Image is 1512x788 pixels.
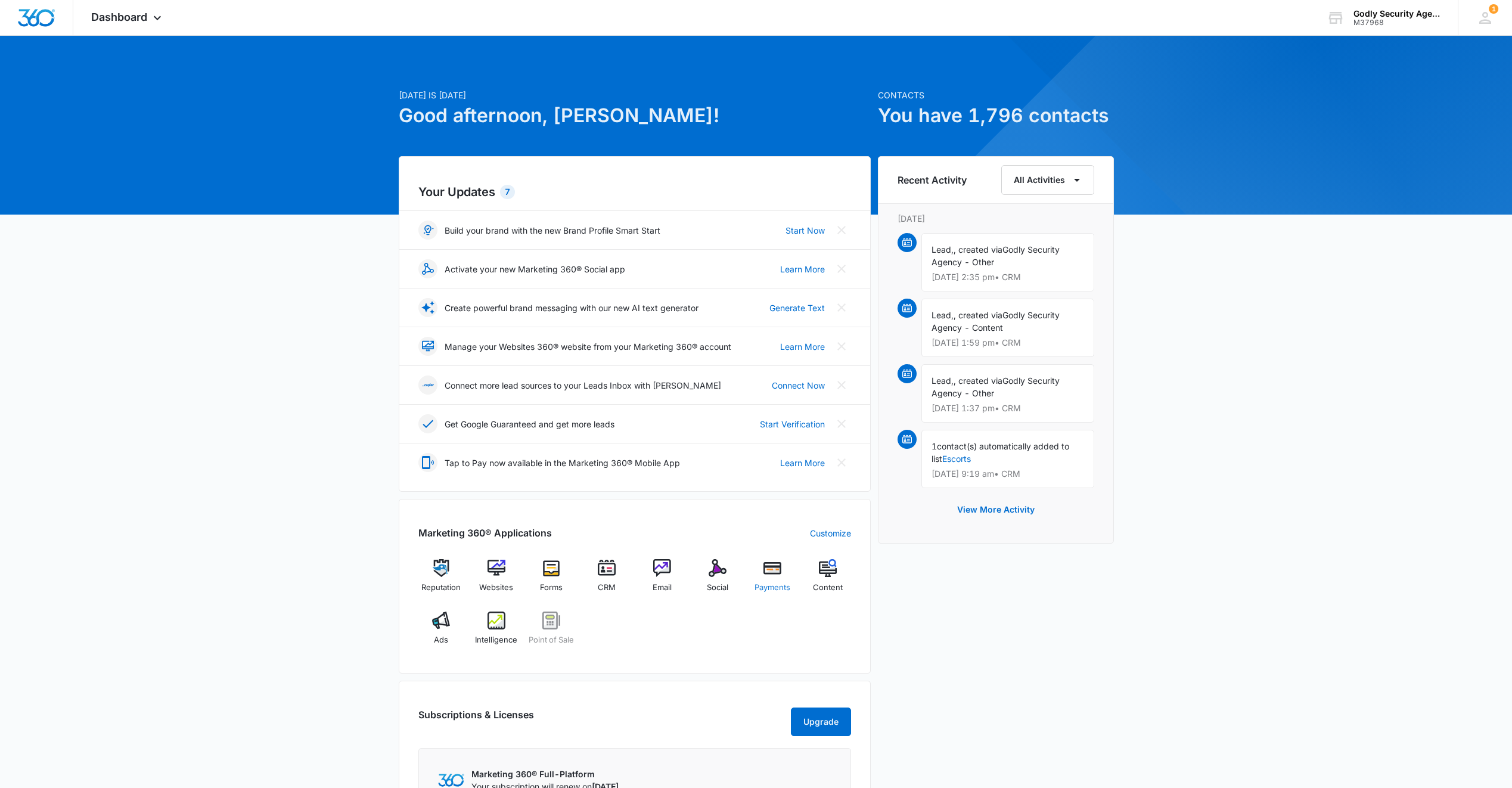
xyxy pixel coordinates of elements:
[694,559,740,602] a: Social
[529,634,574,646] span: Point of Sale
[832,453,851,472] button: Close
[932,273,1084,281] p: [DATE] 2:35 pm • CRM
[421,582,461,594] span: Reputation
[786,224,825,237] a: Start Now
[473,612,519,654] a: Intelligence
[434,634,448,646] span: Ads
[878,101,1114,130] h1: You have 1,796 contacts
[898,212,1094,225] p: [DATE]
[932,470,1084,478] p: [DATE] 9:19 am • CRM
[445,418,614,430] p: Get Google Guaranteed and get more leads
[475,634,517,646] span: Intelligence
[832,221,851,240] button: Close
[418,708,534,731] h2: Subscriptions & Licenses
[1489,4,1498,14] div: notifications count
[954,244,1002,255] span: , created via
[1001,165,1094,195] button: All Activities
[91,11,147,23] span: Dashboard
[791,708,851,736] button: Upgrade
[760,418,825,430] a: Start Verification
[932,376,954,386] span: Lead,
[772,379,825,392] a: Connect Now
[945,495,1047,524] button: View More Activity
[471,768,619,780] p: Marketing 360® Full-Platform
[780,457,825,469] a: Learn More
[805,559,851,602] a: Content
[540,582,563,594] span: Forms
[810,527,851,539] a: Customize
[932,404,1084,412] p: [DATE] 1:37 pm • CRM
[832,414,851,433] button: Close
[769,302,825,314] a: Generate Text
[445,302,698,314] p: Create powerful brand messaging with our new AI text generator
[750,559,796,602] a: Payments
[418,612,464,654] a: Ads
[832,259,851,278] button: Close
[932,244,954,255] span: Lead,
[418,183,851,201] h2: Your Updates
[598,582,616,594] span: CRM
[832,337,851,356] button: Close
[954,376,1002,386] span: , created via
[418,559,464,602] a: Reputation
[932,441,937,451] span: 1
[418,526,552,540] h2: Marketing 360® Applications
[780,340,825,353] a: Learn More
[813,582,843,594] span: Content
[445,379,721,392] p: Connect more lead sources to your Leads Inbox with [PERSON_NAME]
[584,559,630,602] a: CRM
[479,582,513,594] span: Websites
[473,559,519,602] a: Websites
[529,559,575,602] a: Forms
[932,310,954,320] span: Lead,
[399,101,871,130] h1: Good afternoon, [PERSON_NAME]!
[529,612,575,654] a: Point of Sale
[445,457,680,469] p: Tap to Pay now available in the Marketing 360® Mobile App
[707,582,728,594] span: Social
[942,454,971,464] a: Escorts
[898,173,967,187] h6: Recent Activity
[1489,4,1498,14] span: 1
[932,339,1084,347] p: [DATE] 1:59 pm • CRM
[445,340,731,353] p: Manage your Websites 360® website from your Marketing 360® account
[438,774,464,786] img: Marketing 360 Logo
[832,376,851,395] button: Close
[399,89,871,101] p: [DATE] is [DATE]
[755,582,790,594] span: Payments
[780,263,825,275] a: Learn More
[639,559,685,602] a: Email
[1353,9,1440,18] div: account name
[500,185,515,199] div: 7
[445,263,625,275] p: Activate your new Marketing 360® Social app
[445,224,660,237] p: Build your brand with the new Brand Profile Smart Start
[878,89,1114,101] p: Contacts
[932,441,1069,464] span: contact(s) automatically added to list
[1353,18,1440,27] div: account id
[954,310,1002,320] span: , created via
[832,298,851,317] button: Close
[653,582,672,594] span: Email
